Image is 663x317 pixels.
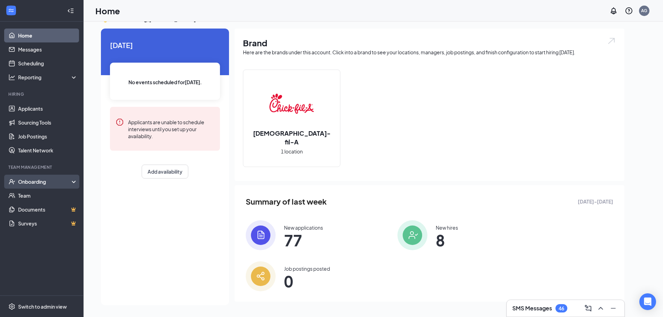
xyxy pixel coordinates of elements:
[8,7,15,14] svg: WorkstreamLogo
[8,164,76,170] div: Team Management
[142,165,188,179] button: Add availability
[246,196,327,208] span: Summary of last week
[18,116,78,129] a: Sourcing Tools
[243,37,616,49] h1: Brand
[246,261,276,291] img: icon
[641,8,647,14] div: AG
[281,148,303,155] span: 1 location
[639,293,656,310] div: Open Intercom Messenger
[512,304,552,312] h3: SMS Messages
[397,220,427,250] img: icon
[284,265,330,272] div: Job postings posted
[18,129,78,143] a: Job Postings
[18,178,72,185] div: Onboarding
[607,37,616,45] img: open.6027fd2a22e1237b5b06.svg
[128,118,214,140] div: Applicants are unable to schedule interviews until you set up your availability.
[18,42,78,56] a: Messages
[95,5,120,17] h1: Home
[18,29,78,42] a: Home
[18,189,78,203] a: Team
[578,198,613,205] span: [DATE] - [DATE]
[18,56,78,70] a: Scheduling
[18,216,78,230] a: SurveysCrown
[67,7,74,14] svg: Collapse
[8,303,15,310] svg: Settings
[559,306,564,311] div: 46
[625,7,633,15] svg: QuestionInfo
[583,303,594,314] button: ComposeMessage
[284,275,330,287] span: 0
[18,303,67,310] div: Switch to admin view
[18,203,78,216] a: DocumentsCrown
[246,220,276,250] img: icon
[436,224,458,231] div: New hires
[595,303,606,314] button: ChevronUp
[608,303,619,314] button: Minimize
[436,234,458,246] span: 8
[128,78,202,86] span: No events scheduled for [DATE] .
[8,178,15,185] svg: UserCheck
[584,304,592,312] svg: ComposeMessage
[8,74,15,81] svg: Analysis
[243,129,340,146] h2: [DEMOGRAPHIC_DATA]-fil-A
[110,40,220,50] span: [DATE]
[609,7,618,15] svg: Notifications
[609,304,617,312] svg: Minimize
[284,224,323,231] div: New applications
[18,143,78,157] a: Talent Network
[18,74,78,81] div: Reporting
[243,49,616,56] div: Here are the brands under this account. Click into a brand to see your locations, managers, job p...
[284,234,323,246] span: 77
[597,304,605,312] svg: ChevronUp
[18,102,78,116] a: Applicants
[116,118,124,126] svg: Error
[8,91,76,97] div: Hiring
[269,81,314,126] img: Chick-fil-A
